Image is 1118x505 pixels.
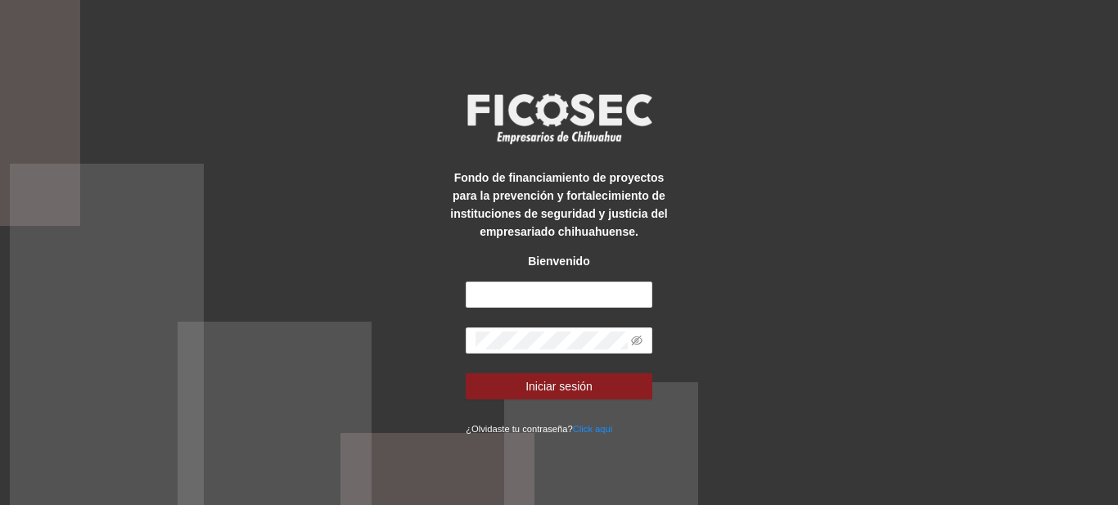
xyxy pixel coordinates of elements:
[466,424,612,434] small: ¿Olvidaste tu contraseña?
[573,424,613,434] a: Click aqui
[457,88,661,149] img: logo
[528,255,589,268] strong: Bienvenido
[466,373,652,399] button: Iniciar sesión
[631,335,642,346] span: eye-invisible
[450,171,667,238] strong: Fondo de financiamiento de proyectos para la prevención y fortalecimiento de instituciones de seg...
[525,377,593,395] span: Iniciar sesión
